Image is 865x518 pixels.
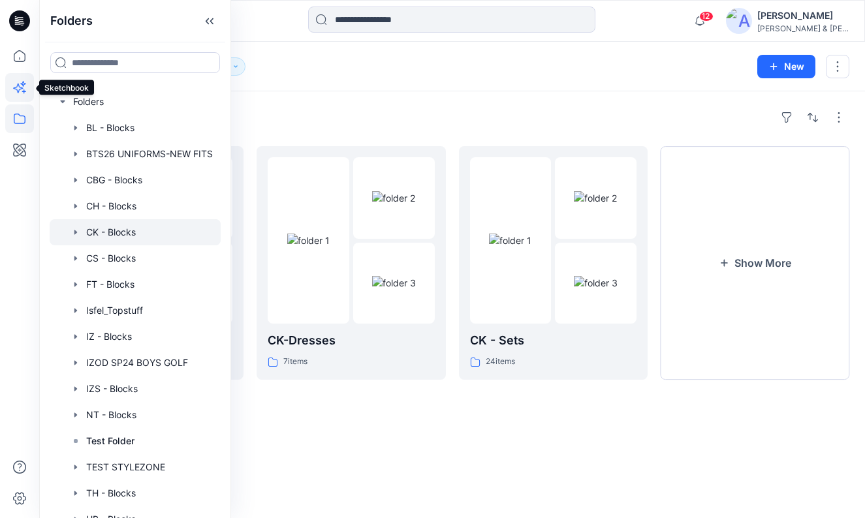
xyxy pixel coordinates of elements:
[757,8,849,23] div: [PERSON_NAME]
[372,276,416,290] img: folder 3
[470,331,637,350] p: CK - Sets
[287,234,330,247] img: folder 1
[574,276,618,290] img: folder 3
[268,331,434,350] p: CK-Dresses
[726,8,752,34] img: avatar
[86,433,134,449] p: Test Folder
[257,146,445,380] a: folder 1folder 2folder 3CK-Dresses7items
[699,11,714,22] span: 12
[486,355,515,369] p: 24 items
[283,355,307,369] p: 7 items
[489,234,531,247] img: folder 1
[757,55,815,78] button: New
[459,146,648,380] a: folder 1folder 2folder 3CK - Sets24items
[372,191,415,205] img: folder 2
[574,191,617,205] img: folder 2
[661,146,849,380] button: Show More
[757,23,849,33] div: [PERSON_NAME] & [PERSON_NAME]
